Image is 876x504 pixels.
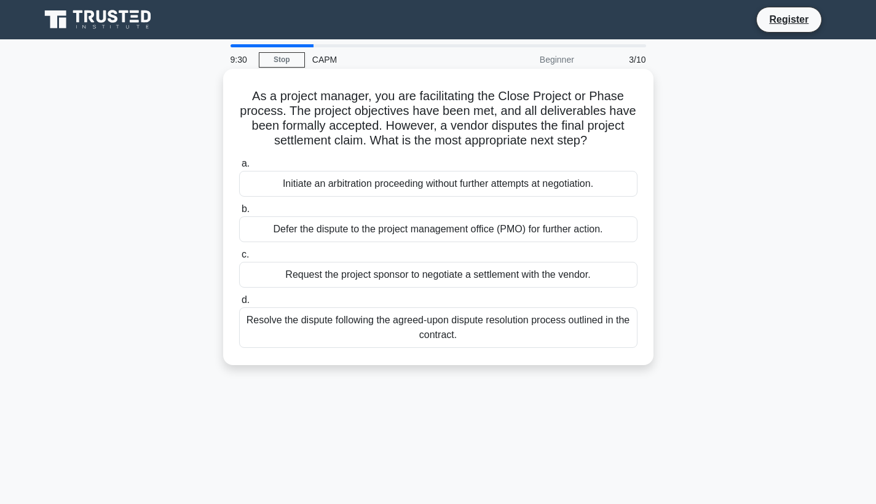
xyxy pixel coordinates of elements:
[239,171,637,197] div: Initiate an arbitration proceeding without further attempts at negotiation.
[474,47,582,72] div: Beginner
[242,203,250,214] span: b.
[259,52,305,68] a: Stop
[242,158,250,168] span: a.
[762,12,816,27] a: Register
[239,307,637,348] div: Resolve the dispute following the agreed-upon dispute resolution process outlined in the contract.
[238,89,639,149] h5: As a project manager, you are facilitating the Close Project or Phase process. The project object...
[239,216,637,242] div: Defer the dispute to the project management office (PMO) for further action.
[242,249,249,259] span: c.
[239,262,637,288] div: Request the project sponsor to negotiate a settlement with the vendor.
[305,47,474,72] div: CAPM
[582,47,653,72] div: 3/10
[223,47,259,72] div: 9:30
[242,294,250,305] span: d.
